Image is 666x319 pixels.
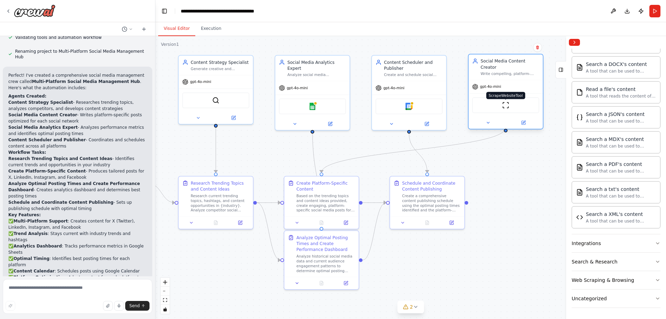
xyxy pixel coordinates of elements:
li: - Analyzes performance metrics and identifies optimal posting times [8,124,147,137]
strong: Agents Created: [8,94,46,99]
span: gpt-4o-mini [383,85,404,90]
strong: Research Trending Topics and Content Ideas [8,156,112,161]
strong: Key Features: [8,212,41,217]
div: Social Media Content Creator [481,58,539,70]
span: gpt-4o-mini [190,79,211,84]
div: Generate creative and engaging social media content ideas based on trending topics in {industry},... [191,67,249,72]
div: Schedule and Coordinate Content PublishingCreate a comprehensive content publishing schedule usin... [390,176,465,229]
div: Create and schedule social media posts across multiple platforms including X (Twitter), LinkedIn,... [384,73,443,77]
button: No output available [415,219,440,226]
img: Txtsearchtool [576,189,583,196]
div: Web Scraping & Browsing [572,277,634,284]
div: Research Trending Topics and Content Ideas [191,180,249,192]
div: A tool that can be used to semantic search a query from a XML's content. [586,218,656,224]
strong: Analytics Dashboard [14,244,62,249]
g: Edge from ce21646c-ff4e-4b07-a65c-96eeb592d216 to c7dd5264-ba34-4f0d-8f72-2491d4908f50 [362,200,386,205]
button: Open in side panel [230,219,250,226]
div: Search a JSON's content [586,111,656,118]
img: Jsonsearchtool [576,114,583,121]
div: Create Platform-Specific ContentBased on the trending topics and content ideas provided, create e... [284,176,359,229]
button: Execution [195,22,227,36]
g: Edge from 147ac050-4a74-4496-93e0-d66984f1a672 to c7dd5264-ba34-4f0d-8f72-2491d4908f50 [406,134,430,173]
strong: Analyze Optimal Posting Times and Create Performance Dashboard [8,181,140,192]
img: Logo [14,5,55,17]
g: Edge from 00ad81ed-84a2-462b-91e1-abf1786817b8 to a3ba0677-02c6-470e-beb8-b39fd2f3eb1c [213,127,219,173]
button: Visual Editor [158,22,195,36]
span: gpt-4o-mini [287,85,308,90]
div: Content Strategy SpecialistGenerate creative and engaging social media content ideas based on tre... [178,55,254,124]
li: - Identifies current trends and opportunities in your industry [8,156,147,168]
strong: Platform Optimization [14,275,66,280]
strong: Content Scheduler and Publisher [8,137,86,142]
div: Search a txt's content [586,186,656,193]
div: Analyze historical social media data and current audience engagement patterns to determine optima... [297,254,355,273]
li: - Creates analytics dashboard and determines best posting times [8,181,147,199]
div: Write compelling, platform-specific social media posts, captions, and copy that align with {brand... [481,71,539,76]
nav: breadcrumb [181,8,284,15]
button: No output available [203,219,229,226]
div: Research current trending topics, hashtags, and content opportunities in {industry}. Analyze comp... [191,193,249,213]
div: Content Strategy Specialist [191,59,249,65]
div: Uncategorized [572,295,607,302]
strong: Social Media Analytics Expert [8,125,78,130]
button: zoom out [161,287,170,296]
button: Click to speak your automation idea [114,301,124,311]
img: Google calendar [405,103,413,110]
button: zoom in [161,278,170,287]
div: Social Media Analytics ExpertAnalyze social media performance metrics, track engagement patterns,... [275,55,350,131]
div: Create Platform-Specific Content [297,180,355,192]
button: No output available [309,279,334,287]
img: SerperDevTool [212,97,220,104]
strong: Content Calendar [14,269,54,274]
button: Open in side panel [335,279,356,287]
button: Open in side panel [410,120,444,128]
div: Analyze Optimal Posting Times and Create Performance DashboardAnalyze historical social media dat... [284,230,359,289]
div: Search a DOCX's content [586,61,656,68]
span: Validating tools and automation workflow [15,35,102,40]
div: Search a XML's content [586,211,656,218]
g: Edge from triggers to a3ba0677-02c6-470e-beb8-b39fd2f3eb1c [149,181,175,206]
strong: Workflow Tasks: [8,150,46,155]
strong: Multi-Platform Support [14,219,68,224]
img: Pdfsearchtool [576,164,583,171]
button: Upload files [103,301,113,311]
p: Perfect! I've created a comprehensive social media management crew called . Here's what the autom... [8,72,147,91]
strong: Schedule and Coordinate Content Publishing [8,200,113,205]
li: - Produces tailored posts for X, LinkedIn, Instagram, and Facebook [8,168,147,181]
span: Renaming project to Multi-Platform Social Media Management Hub [15,49,147,60]
button: Open in side panel [216,114,250,121]
button: Improve this prompt [6,301,15,311]
li: - Coordinates and schedules content across all platforms [8,137,147,149]
strong: Trend Analysis [14,231,48,236]
button: Open in side panel [441,219,462,226]
div: Search & Research [572,258,617,265]
button: Integrations [572,234,660,252]
span: Send [129,303,140,309]
button: 2 [398,301,424,313]
img: Filereadtool [576,89,583,96]
button: Uncategorized [572,289,660,308]
img: ScrapeWebsiteTool [502,102,509,109]
div: Content Scheduler and PublisherCreate and schedule social media posts across multiple platforms i... [371,55,447,131]
div: A tool that can be used to semantic search a query from a MDX's content. [586,143,656,149]
button: No output available [309,219,334,226]
li: - Writes platform-specific posts optimized for each social network [8,112,147,124]
div: A tool that can be used to semantic search a query from a DOCX's content. [586,68,656,74]
span: 2 [410,303,413,310]
g: Edge from 197a1b4b-ae94-4995-bdca-d72afadfe6d3 to c7dd5264-ba34-4f0d-8f72-2491d4908f50 [362,200,386,263]
button: Switch to previous chat [119,25,136,33]
button: Open in side panel [506,119,540,126]
button: Delete node [533,43,542,52]
div: Based on the trending topics and content ideas provided, create engaging, platform-specific socia... [297,193,355,213]
g: Edge from a3ba0677-02c6-470e-beb8-b39fd2f3eb1c to 197a1b4b-ae94-4995-bdca-d72afadfe6d3 [257,200,280,263]
div: Social Media Analytics Expert [287,59,346,72]
li: - Researches trending topics, analyzes competitors, and develops content strategies [8,99,147,112]
button: Open in side panel [313,120,347,128]
button: Collapse right sidebar [569,39,580,46]
button: Web Scraping & Browsing [572,271,660,289]
div: Create a comprehensive content publishing schedule using the optimal posting times identified and... [402,193,461,213]
img: Mdxsearchtool [576,139,583,146]
span: gpt-4o-mini [480,84,501,89]
div: Schedule and Coordinate Content Publishing [402,180,461,192]
button: Toggle Sidebar [563,36,569,319]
